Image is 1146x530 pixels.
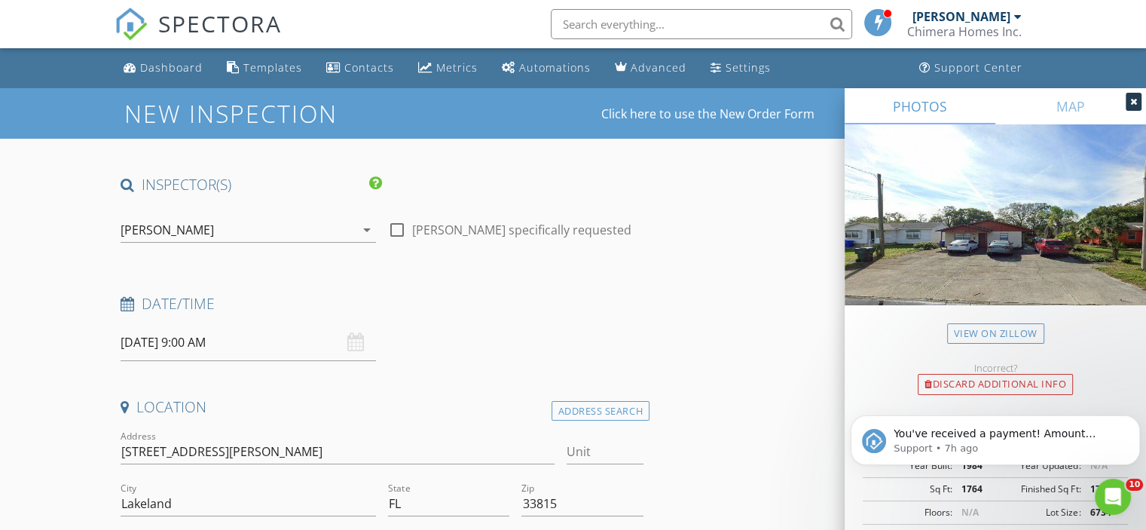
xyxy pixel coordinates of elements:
div: Automations [519,60,591,75]
div: Discard Additional info [918,374,1073,395]
div: Lot Size: [995,506,1080,519]
div: Floors: [867,506,952,519]
div: Settings [726,60,771,75]
a: Support Center [913,54,1028,82]
a: Contacts [320,54,400,82]
input: Select date [121,324,376,361]
h1: New Inspection [124,100,458,127]
div: 6734 [1080,506,1123,519]
div: Metrics [436,60,478,75]
div: Chimera Homes Inc. [907,24,1022,39]
a: Advanced [609,54,692,82]
span: N/A [961,506,979,519]
div: Support Center [934,60,1022,75]
i: arrow_drop_down [358,221,376,239]
span: SPECTORA [158,8,282,39]
div: [PERSON_NAME] [121,223,214,237]
a: PHOTOS [845,88,995,124]
h4: Date/Time [121,294,643,314]
span: 10 [1126,479,1143,491]
a: Metrics [412,54,484,82]
h4: INSPECTOR(S) [121,175,382,195]
div: Templates [243,60,302,75]
a: SPECTORA [115,20,282,52]
a: Automations (Basic) [496,54,597,82]
div: Advanced [631,60,686,75]
label: [PERSON_NAME] specifically requested [412,222,631,237]
div: [PERSON_NAME] [912,9,1010,24]
h4: Location [121,397,643,417]
img: The Best Home Inspection Software - Spectora [115,8,148,41]
iframe: Intercom live chat [1095,479,1131,515]
a: Click here to use the New Order Form [601,108,814,120]
input: Search everything... [551,9,852,39]
div: Incorrect? [845,362,1146,374]
div: Dashboard [140,60,203,75]
iframe: Intercom notifications message [845,384,1146,489]
img: streetview [845,124,1146,342]
a: View on Zillow [947,323,1044,344]
a: MAP [995,88,1146,124]
a: Settings [704,54,777,82]
div: Contacts [344,60,394,75]
a: Dashboard [118,54,209,82]
a: Templates [221,54,308,82]
div: Address Search [552,401,649,421]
